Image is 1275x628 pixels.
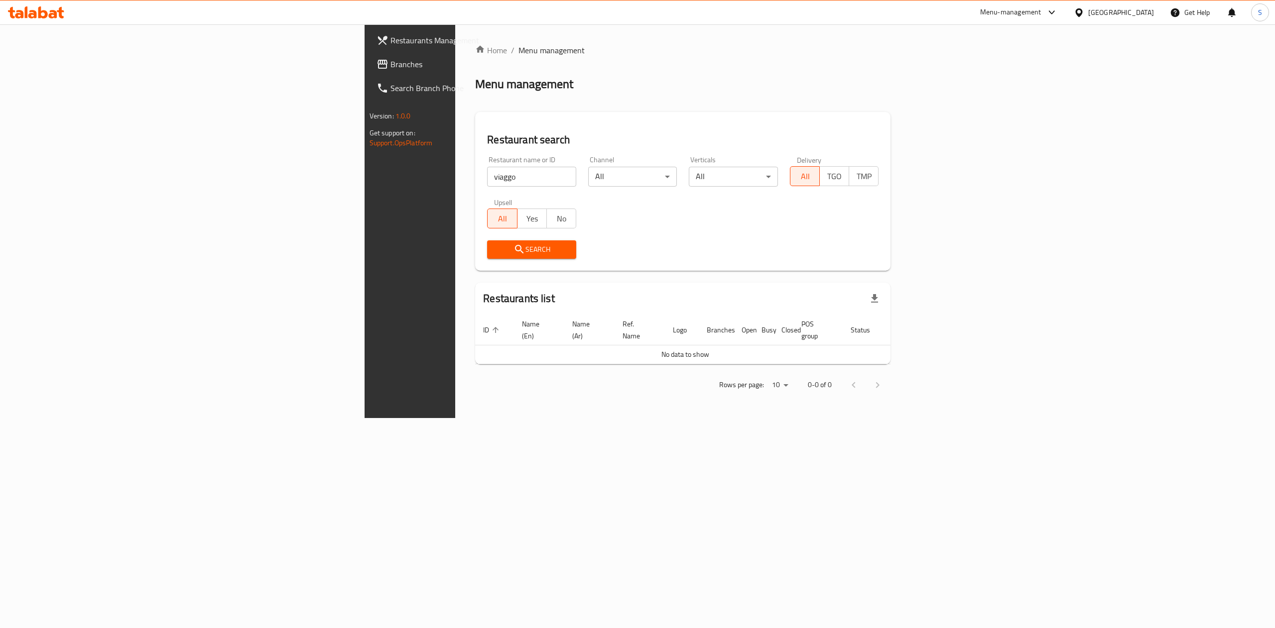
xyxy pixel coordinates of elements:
[794,169,816,184] span: All
[487,240,576,259] button: Search
[719,379,764,391] p: Rows per page:
[980,6,1041,18] div: Menu-management
[824,169,845,184] span: TGO
[797,156,822,163] label: Delivery
[572,318,603,342] span: Name (Ar)
[801,318,831,342] span: POS group
[390,82,570,94] span: Search Branch Phone
[369,28,578,52] a: Restaurants Management
[661,348,709,361] span: No data to show
[1088,7,1154,18] div: [GEOGRAPHIC_DATA]
[370,109,394,122] span: Version:
[487,209,517,228] button: All
[551,211,572,226] span: No
[808,379,832,391] p: 0-0 of 0
[768,378,792,393] div: Rows per page:
[483,291,554,306] h2: Restaurants list
[492,211,513,226] span: All
[849,166,879,186] button: TMP
[370,136,433,149] a: Support.OpsPlatform
[665,315,699,345] th: Logo
[851,324,883,336] span: Status
[773,315,793,345] th: Closed
[370,126,415,139] span: Get support on:
[487,167,576,187] input: Search for restaurant name or ID..
[546,209,576,228] button: No
[369,76,578,100] a: Search Branch Phone
[494,199,512,206] label: Upsell
[588,167,677,187] div: All
[475,44,891,56] nav: breadcrumb
[475,315,929,364] table: enhanced table
[390,34,570,46] span: Restaurants Management
[1258,7,1262,18] span: S
[390,58,570,70] span: Branches
[699,315,734,345] th: Branches
[689,167,778,187] div: All
[495,243,568,256] span: Search
[863,287,887,311] div: Export file
[734,315,754,345] th: Open
[487,132,879,147] h2: Restaurant search
[790,166,820,186] button: All
[853,169,875,184] span: TMP
[521,211,543,226] span: Yes
[395,109,411,122] span: 1.0.0
[754,315,773,345] th: Busy
[819,166,849,186] button: TGO
[369,52,578,76] a: Branches
[522,318,552,342] span: Name (En)
[483,324,502,336] span: ID
[623,318,653,342] span: Ref. Name
[517,209,547,228] button: Yes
